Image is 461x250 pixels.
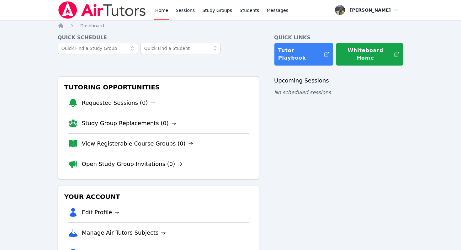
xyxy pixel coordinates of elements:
span: Dashboard [80,23,104,28]
img: Air Tutors [58,1,146,19]
a: Edit Profile [82,208,120,217]
h4: Quick Schedule [58,34,259,41]
h3: Upcoming Sessions [274,76,403,85]
h3: Tutoring Opportunities [63,82,254,93]
a: Study Group Replacements (0) [82,119,176,128]
input: Quick Find a Study Group [58,43,138,54]
button: Whiteboard Home [336,43,403,66]
a: Open Study Group Invitations (0) [82,160,183,168]
span: Messages [267,7,288,13]
a: Requested Sessions (0) [82,98,156,107]
a: Dashboard [80,23,104,29]
span: No scheduled sessions [274,89,331,95]
a: Tutor Playbook [274,43,333,66]
h4: Quick Links [274,34,403,41]
input: Quick Find a Student [140,43,221,54]
a: Manage Air Tutors Subjects [82,228,166,237]
h3: Your Account [63,191,254,202]
nav: Breadcrumb [58,23,404,29]
a: View Registerable Course Groups (0) [82,139,193,148]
